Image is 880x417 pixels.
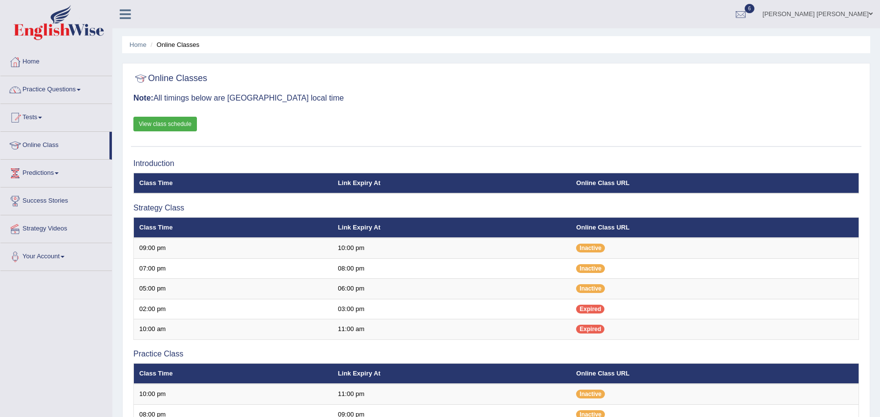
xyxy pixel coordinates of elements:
[0,48,112,73] a: Home
[134,363,333,384] th: Class Time
[333,279,571,299] td: 06:00 pm
[333,238,571,258] td: 10:00 pm
[134,238,333,258] td: 09:00 pm
[333,173,571,193] th: Link Expiry At
[333,363,571,384] th: Link Expiry At
[571,173,859,193] th: Online Class URL
[576,284,605,293] span: Inactive
[0,188,112,212] a: Success Stories
[576,390,605,398] span: Inactive
[0,76,112,101] a: Practice Questions
[148,40,199,49] li: Online Classes
[333,299,571,319] td: 03:00 pm
[133,159,859,168] h3: Introduction
[571,363,859,384] th: Online Class URL
[133,71,207,86] h2: Online Classes
[134,279,333,299] td: 05:00 pm
[134,299,333,319] td: 02:00 pm
[0,160,112,184] a: Predictions
[134,258,333,279] td: 07:00 pm
[134,384,333,404] td: 10:00 pm
[134,217,333,238] th: Class Time
[134,319,333,340] td: 10:00 am
[133,94,859,103] h3: All timings below are [GEOGRAPHIC_DATA] local time
[134,173,333,193] th: Class Time
[576,244,605,252] span: Inactive
[133,350,859,358] h3: Practice Class
[576,305,604,313] span: Expired
[333,384,571,404] td: 11:00 pm
[333,258,571,279] td: 08:00 pm
[129,41,147,48] a: Home
[333,319,571,340] td: 11:00 am
[333,217,571,238] th: Link Expiry At
[576,325,604,334] span: Expired
[571,217,859,238] th: Online Class URL
[133,204,859,212] h3: Strategy Class
[0,132,109,156] a: Online Class
[0,104,112,128] a: Tests
[576,264,605,273] span: Inactive
[133,94,153,102] b: Note:
[0,243,112,268] a: Your Account
[133,117,197,131] a: View class schedule
[0,215,112,240] a: Strategy Videos
[745,4,754,13] span: 6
